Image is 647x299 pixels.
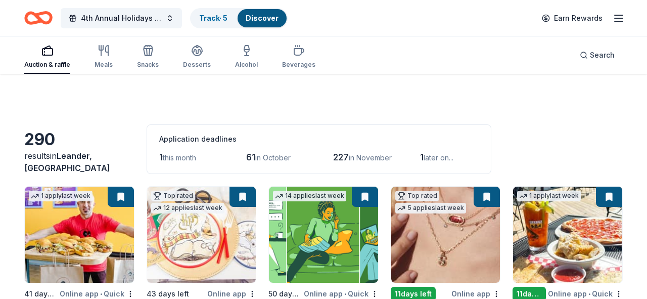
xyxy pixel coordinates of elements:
[95,61,113,69] div: Meals
[24,40,70,74] button: Auction & raffle
[81,12,162,24] span: 4th Annual Holidays with the Horses
[24,61,70,69] div: Auction & raffle
[513,187,622,283] img: Image for Slices Pizzeria
[246,14,279,22] a: Discover
[420,152,424,162] span: 1
[273,191,346,201] div: 14 applies last week
[24,130,134,150] div: 290
[151,203,224,213] div: 12 applies last week
[235,40,258,74] button: Alcohol
[100,290,102,298] span: •
[151,191,195,201] div: Top rated
[24,151,110,173] span: in
[269,187,378,283] img: Image for BetterHelp Social Impact
[24,150,134,174] div: results
[246,152,255,162] span: 61
[572,45,623,65] button: Search
[395,203,466,213] div: 5 applies last week
[282,61,315,69] div: Beverages
[25,187,134,283] img: Image for Ike's Sandwiches
[255,153,291,162] span: in October
[333,152,349,162] span: 227
[391,187,500,283] img: Image for Kendra Scott
[95,40,113,74] button: Meals
[395,191,439,201] div: Top rated
[199,14,227,22] a: Track· 5
[147,187,256,283] img: Image for Oriental Trading
[159,152,163,162] span: 1
[517,191,581,201] div: 1 apply last week
[163,153,196,162] span: this month
[183,61,211,69] div: Desserts
[424,153,453,162] span: later on...
[588,290,590,298] span: •
[24,6,53,30] a: Home
[536,9,609,27] a: Earn Rewards
[137,40,159,74] button: Snacks
[282,40,315,74] button: Beverages
[590,49,615,61] span: Search
[137,61,159,69] div: Snacks
[61,8,182,28] button: 4th Annual Holidays with the Horses
[190,8,288,28] button: Track· 5Discover
[349,153,392,162] span: in November
[24,151,110,173] span: Leander, [GEOGRAPHIC_DATA]
[159,133,479,145] div: Application deadlines
[235,61,258,69] div: Alcohol
[344,290,346,298] span: •
[183,40,211,74] button: Desserts
[29,191,93,201] div: 1 apply last week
